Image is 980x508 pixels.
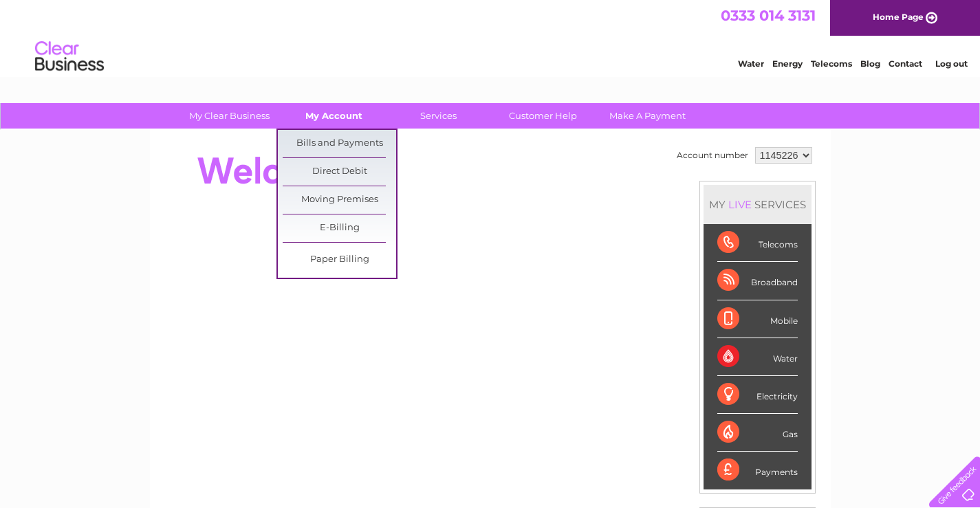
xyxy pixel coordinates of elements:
div: Broadband [717,262,798,300]
a: Services [382,103,495,129]
a: E-Billing [283,214,396,242]
a: Make A Payment [591,103,704,129]
a: 0333 014 3131 [721,7,816,24]
div: Clear Business is a trading name of Verastar Limited (registered in [GEOGRAPHIC_DATA] No. 3667643... [166,8,816,67]
a: Customer Help [486,103,600,129]
a: Log out [935,58,968,69]
div: MY SERVICES [704,185,812,224]
a: Contact [889,58,922,69]
div: Payments [717,452,798,489]
a: Blog [860,58,880,69]
div: LIVE [726,198,754,211]
div: Gas [717,414,798,452]
img: logo.png [34,36,105,78]
a: Water [738,58,764,69]
a: My Account [277,103,391,129]
a: Direct Debit [283,158,396,186]
a: Paper Billing [283,246,396,274]
a: Telecoms [811,58,852,69]
div: Electricity [717,376,798,414]
a: My Clear Business [173,103,286,129]
a: Bills and Payments [283,130,396,157]
div: Telecoms [717,224,798,262]
div: Mobile [717,300,798,338]
a: Moving Premises [283,186,396,214]
div: Water [717,338,798,376]
td: Account number [673,144,752,167]
a: Energy [772,58,803,69]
